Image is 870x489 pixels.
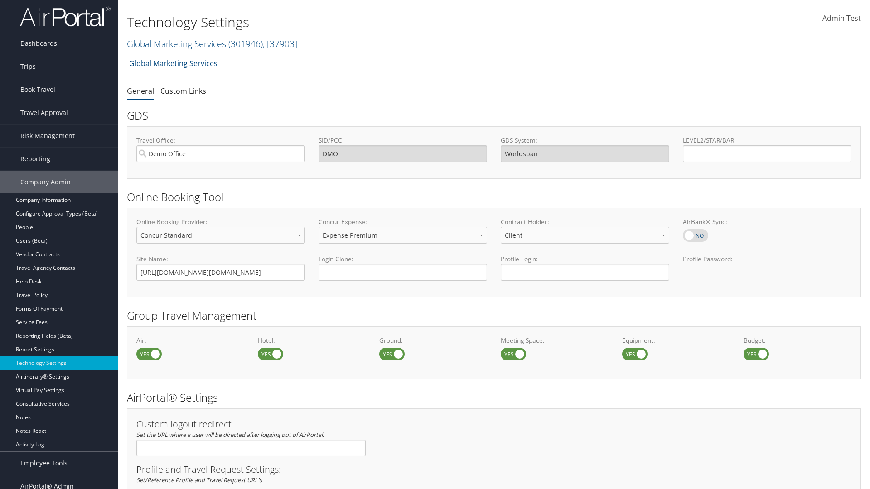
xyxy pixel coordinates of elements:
[20,78,55,101] span: Book Travel
[822,13,861,23] span: Admin Test
[263,38,297,50] span: , [ 37903 ]
[136,465,851,474] h3: Profile and Travel Request Settings:
[683,217,851,226] label: AirBank® Sync:
[20,101,68,124] span: Travel Approval
[127,308,861,323] h2: Group Travel Management
[683,136,851,145] label: LEVEL2/STAR/BAR:
[501,136,669,145] label: GDS System:
[127,86,154,96] a: General
[501,254,669,280] label: Profile Login:
[20,32,57,55] span: Dashboards
[20,148,50,170] span: Reporting
[20,6,111,27] img: airportal-logo.png
[127,108,854,123] h2: GDS
[319,217,487,226] label: Concur Expense:
[160,86,206,96] a: Custom Links
[228,38,263,50] span: ( 301946 )
[319,254,487,264] label: Login Clone:
[136,420,366,429] h3: Custom logout redirect
[258,336,366,345] label: Hotel:
[127,38,297,50] a: Global Marketing Services
[20,452,68,475] span: Employee Tools
[136,254,305,264] label: Site Name:
[136,336,244,345] label: Air:
[136,476,262,484] em: Set/Reference Profile and Travel Request URL's
[20,171,71,193] span: Company Admin
[20,55,36,78] span: Trips
[501,336,609,345] label: Meeting Space:
[127,13,616,32] h1: Technology Settings
[683,254,851,280] label: Profile Password:
[136,217,305,226] label: Online Booking Provider:
[127,189,861,205] h2: Online Booking Tool
[501,217,669,226] label: Contract Holder:
[501,264,669,281] input: Profile Login:
[683,229,708,242] label: AirBank® Sync
[379,336,487,345] label: Ground:
[129,54,217,72] a: Global Marketing Services
[622,336,730,345] label: Equipment:
[20,125,75,147] span: Risk Management
[136,431,324,439] em: Set the URL where a user will be directed after logging out of AirPortal.
[319,136,487,145] label: SID/PCC:
[822,5,861,33] a: Admin Test
[127,390,861,405] h2: AirPortal® Settings
[136,136,305,145] label: Travel Office:
[744,336,851,345] label: Budget:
